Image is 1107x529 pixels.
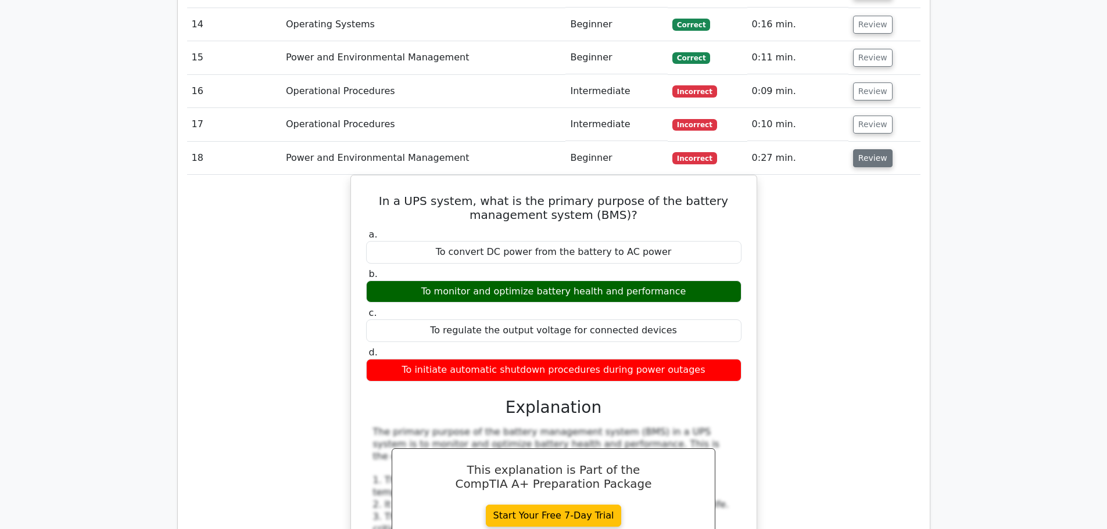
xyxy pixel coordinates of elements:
td: Beginner [565,41,668,74]
td: 17 [187,108,281,141]
td: 0:09 min. [747,75,848,108]
div: To monitor and optimize battery health and performance [366,280,741,303]
span: a. [369,229,378,240]
span: b. [369,268,378,279]
span: Incorrect [672,152,717,164]
button: Review [853,16,893,34]
div: To convert DC power from the battery to AC power [366,241,741,264]
td: Operational Procedures [281,108,566,141]
td: Operational Procedures [281,75,566,108]
span: c. [369,307,377,318]
button: Review [853,149,893,167]
td: 16 [187,75,281,108]
td: 0:11 min. [747,41,848,74]
div: To regulate the output voltage for connected devices [366,319,741,342]
td: 18 [187,142,281,175]
td: 0:16 min. [747,8,848,41]
td: Power and Environmental Management [281,142,566,175]
td: 15 [187,41,281,74]
td: 14 [187,8,281,41]
span: d. [369,347,378,358]
button: Review [853,116,893,134]
button: Review [853,82,893,100]
td: Operating Systems [281,8,566,41]
td: Beginner [565,142,668,175]
td: Beginner [565,8,668,41]
td: 0:10 min. [747,108,848,141]
span: Correct [672,19,710,30]
td: 0:27 min. [747,142,848,175]
td: Intermediate [565,108,668,141]
div: To initiate automatic shutdown procedures during power outages [366,359,741,382]
button: Review [853,49,893,67]
td: Intermediate [565,75,668,108]
span: Incorrect [672,119,717,131]
span: Correct [672,52,710,64]
span: Incorrect [672,85,717,97]
a: Start Your Free 7-Day Trial [486,505,622,527]
td: Power and Environmental Management [281,41,566,74]
h3: Explanation [373,398,735,418]
h5: In a UPS system, what is the primary purpose of the battery management system (BMS)? [365,194,743,222]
